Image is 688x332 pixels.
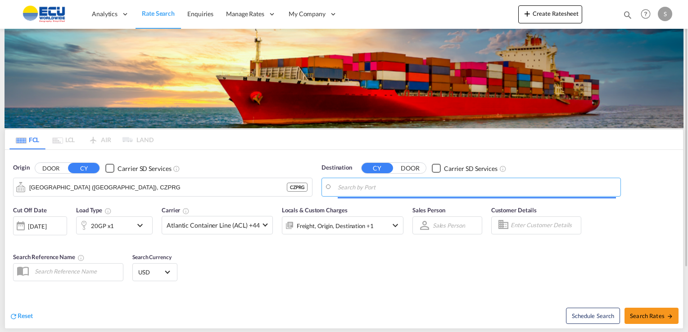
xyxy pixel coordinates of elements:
md-icon: icon-arrow-right [667,313,673,319]
button: CY [362,163,393,173]
span: Rate Search [142,9,175,17]
md-icon: icon-refresh [9,312,18,320]
md-checkbox: Checkbox No Ink [432,163,498,173]
md-icon: icon-information-outline [104,207,112,215]
input: Search Reference Name [30,265,123,278]
div: CZPRG [287,183,308,192]
md-datepicker: Select [13,234,20,247]
button: DOOR [394,163,426,174]
button: Note: By default Schedule search will only considerorigin ports, destination ports and cut off da... [566,308,620,324]
md-icon: icon-chevron-down [390,220,401,231]
span: My Company [289,9,326,18]
span: Search Rates [630,312,673,319]
span: Origin [13,163,29,172]
md-input-container: Prague (Praha), CZPRG [14,178,312,196]
button: icon-plus 400-fgCreate Ratesheet [518,5,582,23]
span: Help [638,6,653,22]
span: Reset [18,312,33,319]
div: Carrier SD Services [118,164,171,173]
div: Freight Origin Destination Factory Stuffingicon-chevron-down [282,216,403,234]
div: [DATE] [28,222,46,230]
div: 20GP x1icon-chevron-down [76,216,153,234]
span: Atlantic Container Line (ACL) +44 [167,221,260,230]
div: 20GP x1 [91,220,114,232]
button: Search Ratesicon-arrow-right [625,308,679,324]
input: Enter Customer Details [511,219,578,232]
span: Manage Rates [226,9,264,18]
button: CY [68,163,100,173]
div: Carrier SD Services [444,164,498,173]
md-icon: Unchecked: Search for CY (Container Yard) services for all selected carriers.Checked : Search for... [173,165,180,172]
input: Search by Port [338,180,616,194]
input: Search by Port [29,180,287,194]
md-icon: Unchecked: Search for CY (Container Yard) services for all selected carriers.Checked : Search for... [499,165,507,172]
div: icon-magnify [623,10,633,23]
md-icon: icon-magnify [623,10,633,20]
span: Carrier [162,206,190,214]
span: Destination [321,163,352,172]
md-icon: The selected Trucker/Carrierwill be displayed in the rate results If the rates are from another f... [182,207,190,215]
md-icon: Your search will be saved by the below given name [77,254,85,261]
span: Enquiries [187,10,213,18]
span: Cut Off Date [13,206,47,214]
div: S [658,7,672,21]
md-tab-item: FCL [9,130,45,149]
img: 6cccb1402a9411edb762cf9624ab9cda.png [14,4,74,24]
img: LCL+%26+FCL+BACKGROUND.png [5,29,683,128]
button: DOOR [35,163,67,174]
span: Locals & Custom Charges [282,206,348,214]
span: Load Type [76,206,112,214]
span: Customer Details [491,206,537,214]
span: Analytics [92,9,118,18]
span: USD [138,268,163,276]
md-pagination-wrapper: Use the left and right arrow keys to navigate between tabs [9,130,154,149]
md-icon: icon-plus 400-fg [522,8,533,19]
md-checkbox: Checkbox No Ink [105,163,171,173]
div: Origin DOOR CY Checkbox No InkUnchecked: Search for CY (Container Yard) services for all selected... [5,150,683,328]
div: Help [638,6,658,22]
span: Search Currency [132,254,172,260]
md-icon: icon-chevron-down [135,220,150,231]
div: Freight Origin Destination Factory Stuffing [297,220,374,232]
div: icon-refreshReset [9,311,33,321]
span: Sales Person [412,206,445,214]
div: [DATE] [13,216,67,235]
md-select: Select Currency: $ USDUnited States Dollar [137,265,172,278]
md-select: Sales Person [432,219,466,232]
span: Search Reference Name [13,253,85,260]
